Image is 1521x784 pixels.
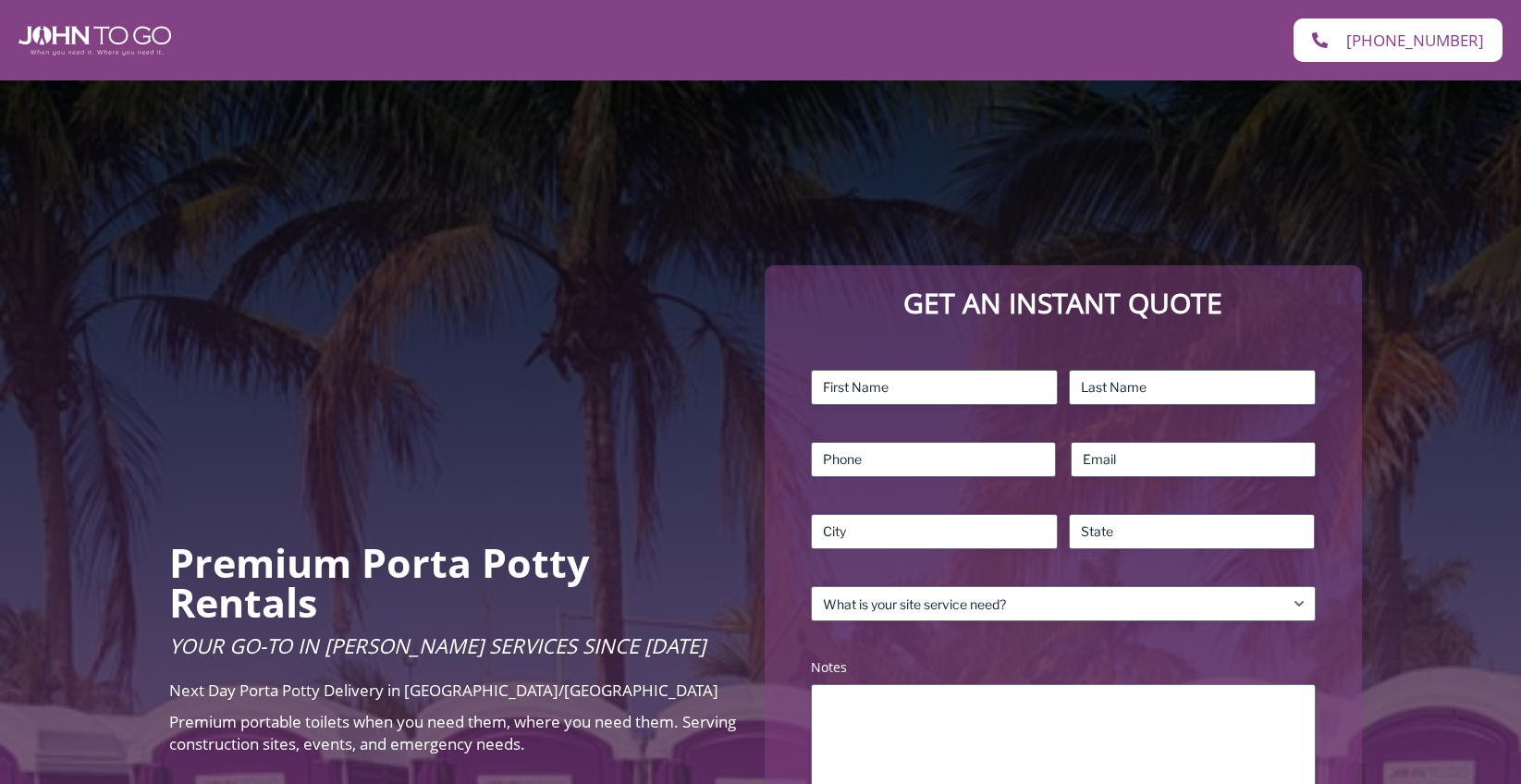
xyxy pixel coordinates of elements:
[169,680,718,701] span: Next Day Porta Potty Delivery in [GEOGRAPHIC_DATA]/[GEOGRAPHIC_DATA]
[169,631,705,659] span: Your Go-To in [PERSON_NAME] Services Since [DATE]
[169,711,736,754] span: Premium portable toilets when you need them, where you need them. Serving construction sites, eve...
[1346,32,1484,48] span: [PHONE_NUMBER]
[811,370,1058,405] input: First Name
[1069,370,1316,405] input: Last Name
[169,543,738,622] h2: Premium Porta Potty Rentals
[783,284,1343,324] p: Get an Instant Quote
[18,26,171,55] img: John To Go
[1071,442,1316,477] input: Email
[811,658,1315,677] label: Notes
[811,442,1056,477] input: Phone
[1069,514,1316,549] input: State
[811,514,1058,549] input: City
[1294,18,1503,62] a: [PHONE_NUMBER]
